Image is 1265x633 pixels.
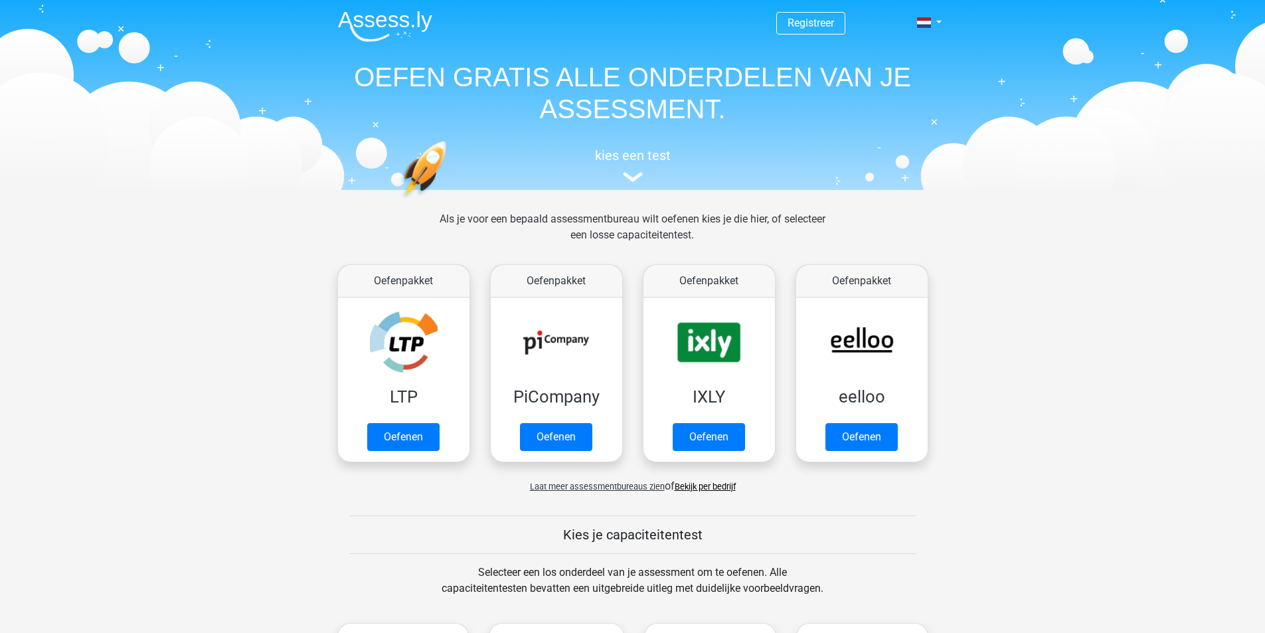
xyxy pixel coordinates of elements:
[825,423,898,451] a: Oefenen
[673,423,745,451] a: Oefenen
[338,11,432,42] img: Assessly
[327,147,938,163] h5: kies een test
[400,141,498,261] img: oefenen
[788,17,834,29] a: Registreer
[530,482,665,492] span: Laat meer assessmentbureaus zien
[327,468,938,494] div: of
[349,527,916,543] h5: Kies je capaciteitentest
[675,482,736,492] a: Bekijk per bedrijf
[429,565,836,612] div: Selecteer een los onderdeel van je assessment om te oefenen. Alle capaciteitentesten bevatten een...
[520,423,592,451] a: Oefenen
[623,172,643,182] img: assessment
[429,211,836,259] div: Als je voor een bepaald assessmentbureau wilt oefenen kies je die hier, of selecteer een losse ca...
[367,423,440,451] a: Oefenen
[327,61,938,125] h1: OEFEN GRATIS ALLE ONDERDELEN VAN JE ASSESSMENT.
[327,147,938,183] a: kies een test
